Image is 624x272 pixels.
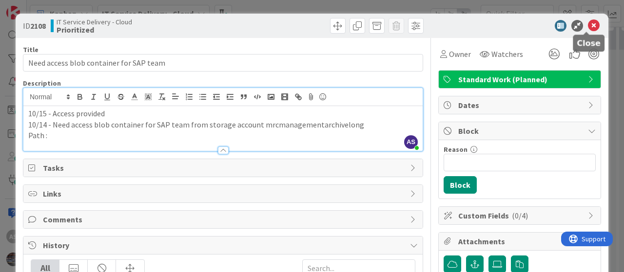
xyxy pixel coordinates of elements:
[20,1,44,13] span: Support
[43,162,405,174] span: Tasks
[57,26,132,34] b: Prioritized
[404,135,418,149] span: AS
[577,38,601,48] h5: Close
[458,210,583,221] span: Custom Fields
[449,48,471,60] span: Owner
[28,108,418,119] p: 10/15 - Access provided
[43,188,405,199] span: Links
[23,20,46,32] span: ID
[28,130,418,141] p: Path :
[28,119,418,130] p: 10/14 - Need access blob container for SAP team from storage account mrcmanagementarchivelong
[512,211,528,220] span: ( 0/4 )
[30,21,46,31] b: 2108
[23,79,61,88] span: Description
[458,73,583,85] span: Standard Work (Planned)
[23,45,39,54] label: Title
[43,239,405,251] span: History
[458,99,583,111] span: Dates
[23,54,423,72] input: type card name here...
[458,125,583,137] span: Block
[458,236,583,247] span: Attachments
[444,176,477,194] button: Block
[444,145,468,154] label: Reason
[491,48,523,60] span: Watchers
[43,214,405,225] span: Comments
[57,18,132,26] span: IT Service Delivery - Cloud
